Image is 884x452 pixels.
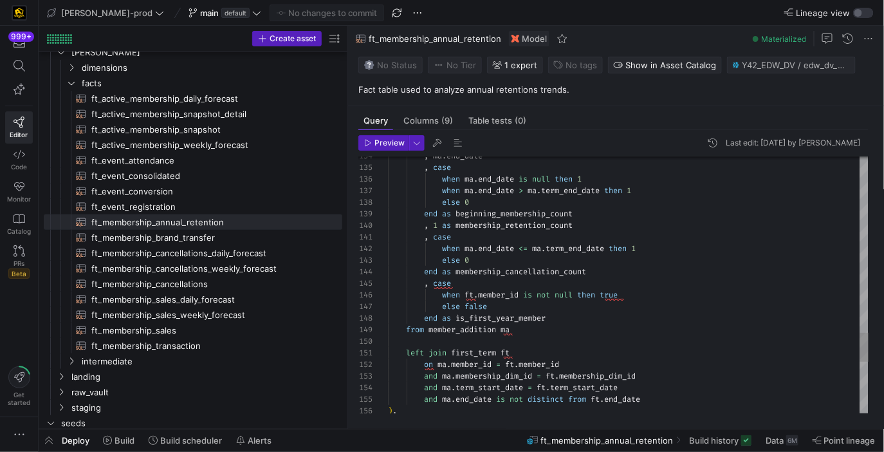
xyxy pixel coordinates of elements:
[824,435,876,446] span: Point lineage
[44,137,342,153] a: ft_active_membership_weekly_forecast​​​​​​​​​​
[424,359,433,370] span: on
[555,174,573,184] span: then
[519,243,528,254] span: <=
[456,267,586,277] span: membership_cancellation_count
[358,405,373,417] div: 156
[515,117,526,125] span: (0)
[510,394,523,404] span: not
[44,353,342,369] div: Press SPACE to select this row.
[428,57,482,73] button: No tierNo Tier
[442,255,460,265] span: else
[358,347,373,359] div: 151
[358,301,373,312] div: 147
[566,60,597,70] span: No tags
[766,435,784,446] span: Data
[465,243,474,254] span: ma
[555,371,559,381] span: .
[424,209,437,219] span: end
[44,230,342,245] a: ft_membership_brand_transfer​​​​​​​​​​
[44,292,342,307] div: Press SPACE to select this row.
[91,231,327,245] span: ft_membership_brand_transfer​​​​​​​​​​
[5,208,33,240] a: Catalog
[424,382,437,393] span: and
[528,394,564,404] span: distinct
[742,60,850,70] span: Y42_EDW_DV / edw_dv_prod_main / FT_MEMBERSHIP_ANNUAL_RETENTION
[456,209,573,219] span: beginning_membership_count
[91,153,327,168] span: ft_event_attendance​​​​​​​​​​
[559,371,636,381] span: membership_dim_id
[44,307,342,323] div: Press SPACE to select this row.
[91,261,327,276] span: ft_membership_cancellations_weekly_forecast​​​​​​​​​​
[504,60,537,70] span: 1 expert
[44,91,342,106] a: ft_active_membership_daily_forecast​​​​​​​​​​
[91,308,327,323] span: ft_membership_sales_weekly_forecast​​​​​​​​​​
[358,208,373,220] div: 139
[71,400,340,415] span: staging
[44,168,342,184] div: Press SPACE to select this row.
[496,394,505,404] span: is
[44,369,342,384] div: Press SPACE to select this row.
[522,33,547,44] span: Model
[465,185,474,196] span: ma
[44,153,342,168] div: Press SPACE to select this row.
[501,325,510,335] span: ma
[160,435,222,446] span: Build scheduler
[392,406,397,416] span: ,
[44,276,342,292] div: Press SPACE to select this row.
[496,359,501,370] span: =
[91,169,327,184] span: ft_event_consolidated​​​​​​​​​​
[44,292,342,307] a: ft_membership_sales_daily_forecast​​​​​​​​​​
[44,75,342,91] div: Press SPACE to select this row.
[442,301,460,312] span: else
[555,290,573,300] span: null
[91,246,327,261] span: ft_membership_cancellations_daily_forecast​​​​​​​​​​
[8,268,30,279] span: Beta
[388,406,392,416] span: )
[44,276,342,292] a: ft_membership_cancellations​​​​​​​​​​
[91,122,327,137] span: ft_active_membership_snapshot​​​​​​​​​​
[807,429,881,451] button: Point lineage
[727,57,856,73] button: Y42_EDW_DV / edw_dv_prod_main / FT_MEMBERSHIP_ANNUAL_RETENTION
[5,361,33,411] button: Getstarted
[537,185,541,196] span: .
[115,435,134,446] span: Build
[442,174,460,184] span: when
[442,267,451,277] span: as
[465,255,469,265] span: 0
[44,106,342,122] a: ft_active_membership_snapshot_detail​​​​​​​​​​
[44,338,342,353] a: ft_membership_transaction​​​​​​​​​​
[200,8,219,18] span: main
[474,243,478,254] span: .
[44,153,342,168] a: ft_event_attendance​​​​​​​​​​
[91,200,327,214] span: ft_event_registration​​​​​​​​​​
[44,60,342,75] div: Press SPACE to select this row.
[143,429,228,451] button: Build scheduler
[442,371,451,381] span: ma
[609,243,627,254] span: then
[434,60,444,70] img: No tier
[62,435,89,446] span: Deploy
[221,8,250,18] span: default
[8,391,30,406] span: Get started
[364,117,388,125] span: Query
[82,76,340,91] span: facts
[511,35,519,42] img: undefined
[5,240,33,284] a: PRsBeta
[424,267,437,277] span: end
[478,174,514,184] span: end_date
[761,34,806,44] span: Materialized
[591,394,600,404] span: ft
[71,385,340,400] span: raw_vault
[451,394,456,404] span: .
[358,266,373,278] div: 144
[424,232,428,242] span: ,
[5,2,33,24] a: https://storage.googleapis.com/y42-prod-data-exchange/images/uAsz27BndGEK0hZWDFeOjoxA7jCwgK9jE472...
[465,290,474,300] span: ft
[519,174,528,184] span: is
[442,290,460,300] span: when
[364,60,417,70] span: No Status
[44,5,167,21] button: [PERSON_NAME]-prod
[44,44,342,60] div: Press SPACE to select this row.
[447,359,451,370] span: .
[451,382,456,393] span: .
